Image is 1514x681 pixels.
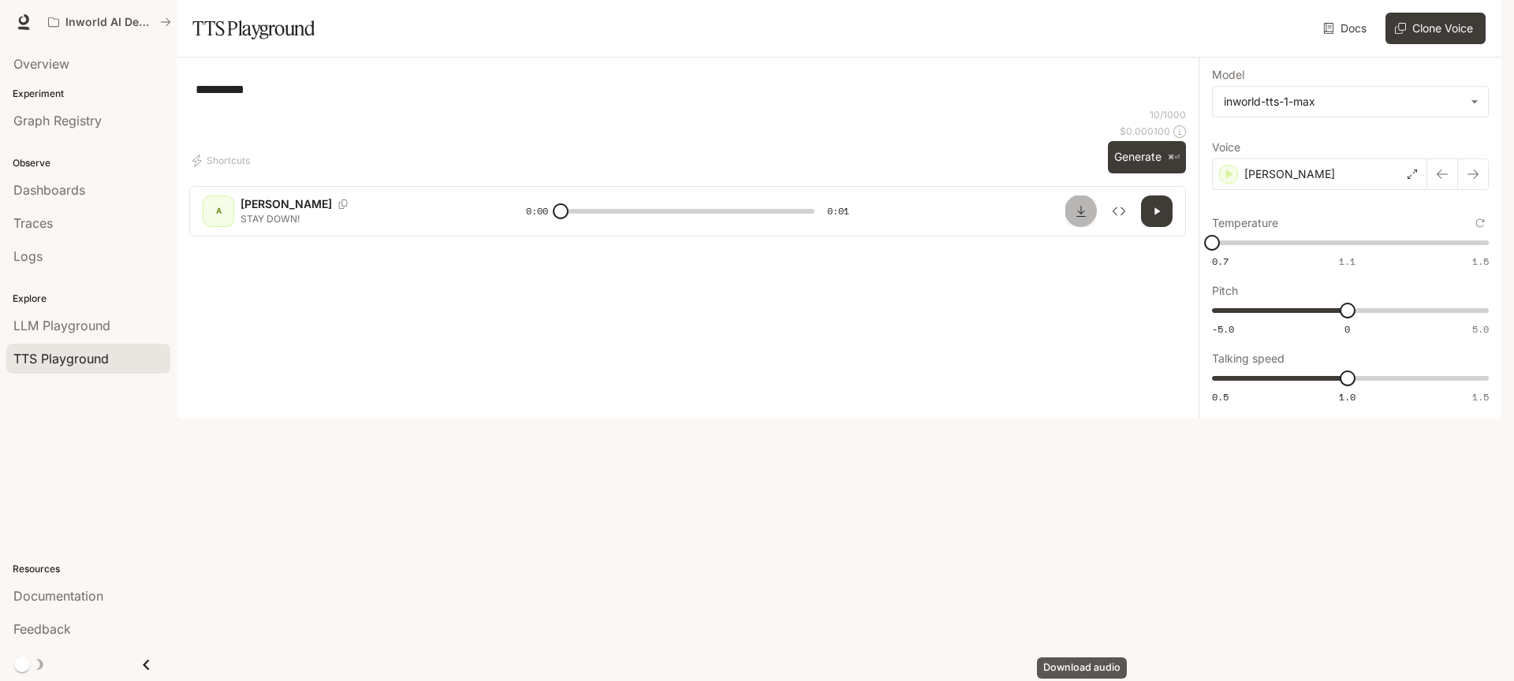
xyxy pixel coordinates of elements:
[1065,195,1097,227] button: Download audio
[1472,390,1489,404] span: 1.5
[1339,390,1356,404] span: 1.0
[332,199,354,209] button: Copy Voice ID
[1471,214,1489,232] button: Reset to default
[1224,94,1463,110] div: inworld-tts-1-max
[1120,125,1170,138] p: $ 0.000100
[1339,255,1356,268] span: 1.1
[1344,322,1350,336] span: 0
[1472,322,1489,336] span: 5.0
[1212,390,1229,404] span: 0.5
[1212,255,1229,268] span: 0.7
[1212,322,1234,336] span: -5.0
[526,203,548,219] span: 0:00
[1244,166,1335,182] p: [PERSON_NAME]
[1150,108,1186,121] p: 10 / 1000
[1212,353,1285,364] p: Talking speed
[1212,285,1238,296] p: Pitch
[206,199,231,224] div: A
[1212,142,1240,153] p: Voice
[241,212,488,225] p: STAY DOWN!
[1472,255,1489,268] span: 1.5
[1212,218,1278,229] p: Temperature
[41,6,178,38] button: All workspaces
[241,196,332,212] p: [PERSON_NAME]
[1213,87,1488,117] div: inworld-tts-1-max
[192,13,315,44] h1: TTS Playground
[1037,657,1127,679] div: Download audio
[827,203,849,219] span: 0:01
[65,16,154,29] p: Inworld AI Demos
[1168,153,1180,162] p: ⌘⏎
[1320,13,1373,44] a: Docs
[1108,141,1186,173] button: Generate⌘⏎
[189,148,256,173] button: Shortcuts
[1212,69,1244,80] p: Model
[1385,13,1486,44] button: Clone Voice
[1103,195,1135,227] button: Inspect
